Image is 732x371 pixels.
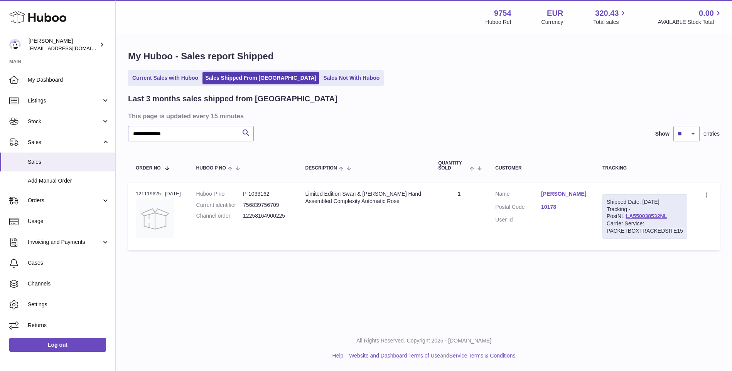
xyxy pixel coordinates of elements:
span: Cases [28,259,110,267]
span: My Dashboard [28,76,110,84]
p: All Rights Reserved. Copyright 2025 - [DOMAIN_NAME] [122,337,726,344]
span: Description [305,166,337,171]
a: Sales Shipped From [GEOGRAPHIC_DATA] [202,72,319,84]
dd: P-1033162 [243,190,290,198]
div: Customer [495,166,587,171]
h3: This page is updated every 15 minutes [128,112,718,120]
dd: 756839756709 [243,201,290,209]
a: 10178 [541,203,587,211]
a: 0.00 AVAILABLE Stock Total [658,8,723,26]
a: Log out [9,338,106,352]
span: Listings [28,97,101,104]
a: [PERSON_NAME] [541,190,587,198]
span: [EMAIL_ADDRESS][DOMAIN_NAME] [29,45,113,51]
span: Invoicing and Payments [28,238,101,246]
img: no-photo.jpg [136,200,174,238]
dd: 12258164900225 [243,212,290,220]
a: LA550038532NL [626,213,667,219]
a: Service Terms & Conditions [449,353,516,359]
dt: User Id [495,216,541,223]
li: and [346,352,515,359]
h1: My Huboo - Sales report Shipped [128,50,720,62]
span: Channels [28,280,110,287]
div: Tracking [602,166,687,171]
strong: 9754 [494,8,511,18]
span: Orders [28,197,101,204]
dt: Huboo P no [196,190,243,198]
dt: Postal Code [495,203,541,213]
span: entries [703,130,720,138]
span: Quantity Sold [438,161,468,171]
span: Settings [28,301,110,308]
span: Add Manual Order [28,177,110,185]
span: 320.43 [595,8,619,18]
span: Order No [136,166,161,171]
div: 121119625 | [DATE] [136,190,181,197]
label: Show [655,130,670,138]
td: 1 [430,183,487,250]
dt: Name [495,190,541,200]
span: Returns [28,322,110,329]
span: Huboo P no [196,166,226,171]
div: Carrier Service: PACKETBOXTRACKEDSITE15 [607,220,683,235]
span: Usage [28,218,110,225]
div: [PERSON_NAME] [29,37,98,52]
a: Help [332,353,344,359]
a: Website and Dashboard Terms of Use [349,353,440,359]
div: Tracking - PostNL: [602,194,687,239]
div: Huboo Ref [486,18,511,26]
span: Stock [28,118,101,125]
a: Sales Not With Huboo [320,72,382,84]
a: 320.43 Total sales [593,8,627,26]
strong: EUR [547,8,563,18]
h2: Last 3 months sales shipped from [GEOGRAPHIC_DATA] [128,94,337,104]
span: AVAILABLE Stock Total [658,18,723,26]
a: Current Sales with Huboo [130,72,201,84]
span: Sales [28,158,110,166]
div: Shipped Date: [DATE] [607,198,683,206]
span: Sales [28,139,101,146]
span: Total sales [593,18,627,26]
img: info@fieldsluxury.london [9,39,21,50]
div: Currency [541,18,563,26]
span: 0.00 [699,8,714,18]
dt: Current identifier [196,201,243,209]
div: Limited Edition Swan & [PERSON_NAME] Hand Assembled Complexity Automatic Rose [305,190,423,205]
dt: Channel order [196,212,243,220]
